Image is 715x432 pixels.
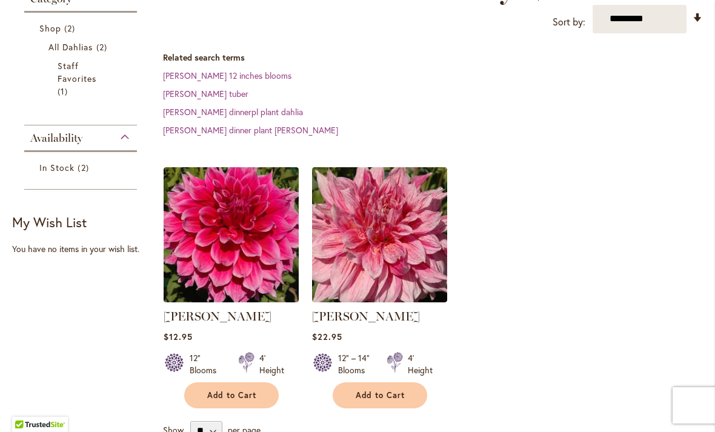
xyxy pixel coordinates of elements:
[164,167,299,302] img: EMORY PAUL
[356,390,405,400] span: Add to Cart
[207,390,257,400] span: Add to Cart
[163,52,703,64] dt: Related search terms
[190,352,224,376] div: 12" Blooms
[9,389,43,423] iframe: Launch Accessibility Center
[184,382,279,408] button: Add to Cart
[78,161,91,174] span: 2
[39,161,125,174] a: In Stock 2
[39,22,61,34] span: Shop
[12,213,87,231] strong: My Wish List
[259,352,284,376] div: 4' Height
[333,382,427,408] button: Add to Cart
[48,41,116,53] a: All Dahlias
[163,106,303,118] a: [PERSON_NAME] dinnerpl plant dahlia
[408,352,433,376] div: 4' Height
[12,243,156,255] div: You have no items in your wish list.
[163,124,338,136] a: [PERSON_NAME] dinner plant [PERSON_NAME]
[58,59,107,98] a: Staff Favorites
[163,88,248,99] a: [PERSON_NAME] tuber
[553,11,585,33] label: Sort by:
[58,85,71,98] span: 1
[164,309,271,324] a: [PERSON_NAME]
[312,167,447,302] img: MAKI
[338,352,372,376] div: 12" – 14" Blooms
[30,131,82,145] span: Availability
[164,331,193,342] span: $12.95
[48,41,93,53] span: All Dahlias
[39,22,125,35] a: Shop
[39,162,75,173] span: In Stock
[96,41,110,53] span: 2
[64,22,78,35] span: 2
[164,293,299,305] a: EMORY PAUL
[312,309,420,324] a: [PERSON_NAME]
[312,293,447,305] a: MAKI
[58,60,96,84] span: Staff Favorites
[312,331,342,342] span: $22.95
[163,70,291,81] a: [PERSON_NAME] 12 inches blooms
